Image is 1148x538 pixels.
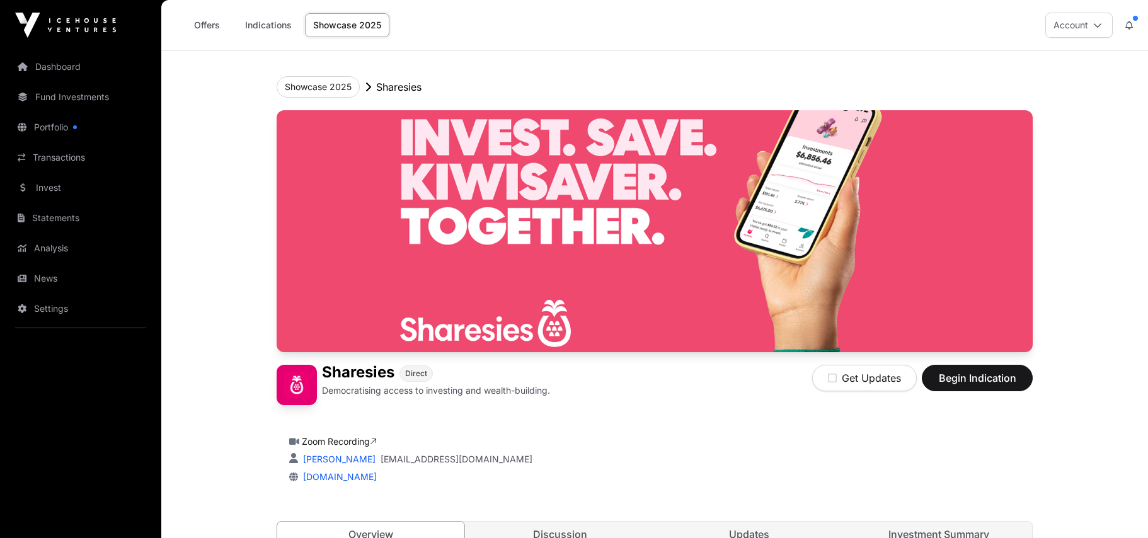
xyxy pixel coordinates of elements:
h1: Sharesies [322,365,394,382]
a: Transactions [10,144,151,171]
a: News [10,265,151,292]
img: Icehouse Ventures Logo [15,13,116,38]
a: Indications [237,13,300,37]
span: Direct [405,369,427,379]
a: Dashboard [10,53,151,81]
p: Democratising access to investing and wealth-building. [322,384,550,397]
a: Zoom Recording [302,436,377,447]
a: Offers [181,13,232,37]
a: Begin Indication [922,377,1033,390]
img: Sharesies [277,365,317,405]
a: Fund Investments [10,83,151,111]
a: Analysis [10,234,151,262]
a: Settings [10,295,151,323]
a: [PERSON_NAME] [301,454,376,464]
a: [DOMAIN_NAME] [298,471,377,482]
span: Begin Indication [938,370,1017,386]
iframe: Chat Widget [1085,478,1148,538]
button: Account [1045,13,1113,38]
p: Sharesies [376,79,422,94]
button: Get Updates [812,365,917,391]
a: [EMAIL_ADDRESS][DOMAIN_NAME] [381,453,532,466]
a: Invest [10,174,151,202]
a: Statements [10,204,151,232]
a: Showcase 2025 [305,13,389,37]
button: Showcase 2025 [277,76,360,98]
img: Sharesies [277,110,1033,352]
a: Portfolio [10,113,151,141]
button: Begin Indication [922,365,1033,391]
